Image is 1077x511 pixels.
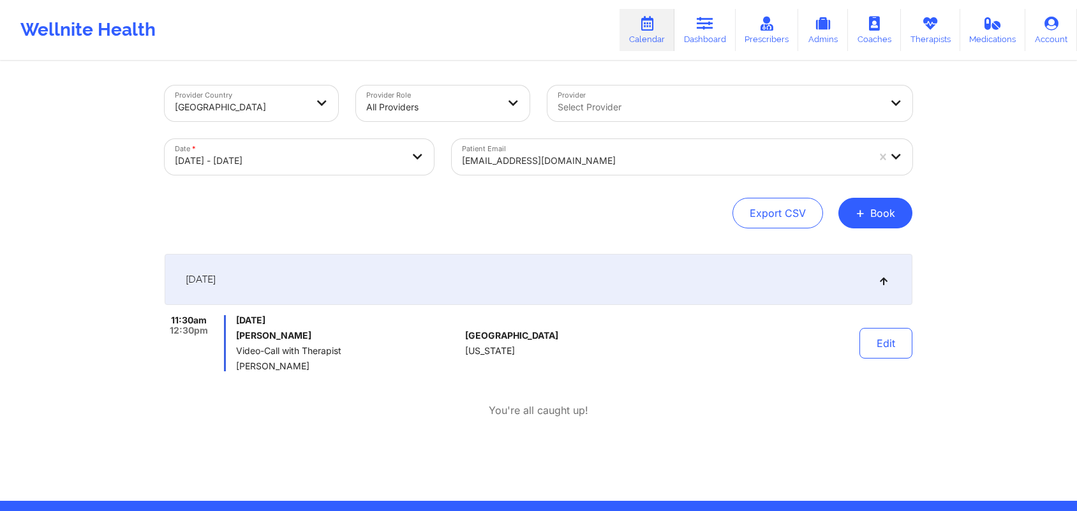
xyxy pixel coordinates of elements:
[236,361,460,371] span: [PERSON_NAME]
[170,325,208,336] span: 12:30pm
[465,346,515,356] span: [US_STATE]
[175,93,306,121] div: [GEOGRAPHIC_DATA]
[462,147,868,175] div: [EMAIL_ADDRESS][DOMAIN_NAME]
[236,315,460,325] span: [DATE]
[175,147,402,175] div: [DATE] - [DATE]
[1025,9,1077,51] a: Account
[856,209,865,216] span: +
[960,9,1026,51] a: Medications
[859,328,912,359] button: Edit
[848,9,901,51] a: Coaches
[489,403,588,418] p: You're all caught up!
[186,273,216,286] span: [DATE]
[732,198,823,228] button: Export CSV
[674,9,736,51] a: Dashboard
[620,9,674,51] a: Calendar
[736,9,799,51] a: Prescribers
[901,9,960,51] a: Therapists
[465,330,558,341] span: [GEOGRAPHIC_DATA]
[236,330,460,341] h6: [PERSON_NAME]
[171,315,207,325] span: 11:30am
[838,198,912,228] button: +Book
[236,346,460,356] span: Video-Call with Therapist
[798,9,848,51] a: Admins
[366,93,498,121] div: All Providers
